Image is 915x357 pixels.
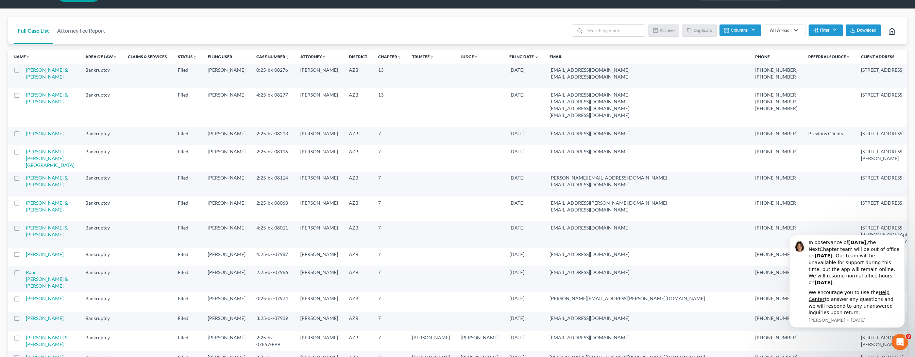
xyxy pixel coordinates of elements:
i: unfold_more [397,55,401,59]
td: 0:25-bk-07974 [251,292,295,312]
span: 8 [906,334,911,339]
td: Bankruptcy [80,248,122,266]
td: [PERSON_NAME] [295,312,343,331]
td: 7 [373,172,407,197]
td: AZB [343,312,373,331]
td: [PERSON_NAME] [295,145,343,171]
a: [PERSON_NAME] & [PERSON_NAME] [26,225,68,237]
td: [PERSON_NAME] [202,127,251,145]
td: Bankruptcy [80,64,122,88]
td: 13 [373,64,407,88]
td: [PERSON_NAME] [295,266,343,292]
td: [PERSON_NAME] [202,248,251,266]
td: [PERSON_NAME] [202,221,251,248]
i: unfold_more [322,55,326,59]
td: [PERSON_NAME] [202,197,251,221]
i: unfold_more [113,55,117,59]
td: AZB [343,266,373,292]
pre: [EMAIL_ADDRESS][DOMAIN_NAME] [549,269,744,276]
td: AZB [343,221,373,248]
td: 0:25-bk-08276 [251,64,295,88]
td: AZB [343,88,373,127]
td: 7 [373,312,407,331]
td: 2:25-bk-07857-EPB [251,331,295,351]
td: [DATE] [504,312,544,331]
td: 7 [373,197,407,221]
a: [PERSON_NAME] & [PERSON_NAME] [26,92,68,104]
div: All Areas [770,27,789,34]
i: unfold_more [193,55,197,59]
td: 13 [373,88,407,127]
i: unfold_more [846,55,850,59]
th: Claims & Services [122,50,172,64]
pre: [EMAIL_ADDRESS][PERSON_NAME][DOMAIN_NAME] [EMAIL_ADDRESS][DOMAIN_NAME] [549,200,744,213]
td: Bankruptcy [80,312,122,331]
a: Chapterunfold_more [378,54,401,59]
td: 4:25-bk-07987 [251,248,295,266]
td: 7 [373,127,407,145]
td: Bankruptcy [80,221,122,248]
pre: [PHONE_NUMBER] [PHONE_NUMBER] [PHONE_NUMBER] [755,91,797,112]
i: expand_more [535,55,539,59]
a: [PERSON_NAME] [26,295,64,301]
td: [DATE] [504,266,544,292]
td: 2:25-bk-08116 [251,145,295,171]
td: 2:25-bk-08114 [251,172,295,197]
td: [DATE] [504,292,544,312]
td: [PERSON_NAME] [202,145,251,171]
pre: [PHONE_NUMBER] [PHONE_NUMBER] [755,67,797,80]
td: Bankruptcy [80,127,122,145]
td: Filed [172,145,202,171]
th: Filing User [202,50,251,64]
pre: [EMAIL_ADDRESS][DOMAIN_NAME] [549,148,744,155]
td: [DATE] [504,64,544,88]
pre: [PHONE_NUMBER] [755,224,797,231]
i: unfold_more [430,55,434,59]
span: Download [857,28,877,33]
td: Bankruptcy [80,266,122,292]
td: 2:25-bk-08068 [251,197,295,221]
td: [DATE] [504,88,544,127]
iframe: Intercom live chat [892,334,908,350]
td: [PERSON_NAME] [295,197,343,221]
td: AZB [343,292,373,312]
pre: [EMAIL_ADDRESS][DOMAIN_NAME] [549,130,744,137]
td: 4:25-bk-08277 [251,88,295,127]
td: [PERSON_NAME] [295,248,343,266]
td: [PERSON_NAME] [295,221,343,248]
td: Bankruptcy [80,172,122,197]
a: Rani, [PERSON_NAME] & [PERSON_NAME] [26,269,68,289]
td: Filed [172,292,202,312]
td: [PERSON_NAME] [455,331,504,351]
td: Filed [172,331,202,351]
td: Filed [172,312,202,331]
a: Nameunfold_more [14,54,30,59]
td: Filed [172,88,202,127]
td: [DATE] [504,248,544,266]
td: [PERSON_NAME] [295,292,343,312]
a: Attorneyunfold_more [300,54,326,59]
a: Case Numberunfold_more [256,54,289,59]
i: unfold_more [26,55,30,59]
pre: [PHONE_NUMBER] [755,148,797,155]
iframe: Intercom notifications message [779,229,915,332]
td: [DATE] [504,197,544,221]
pre: [PHONE_NUMBER] [755,200,797,206]
td: [PERSON_NAME] [202,292,251,312]
i: unfold_more [474,55,478,59]
pre: [PHONE_NUMBER] [755,295,797,302]
td: Bankruptcy [80,145,122,171]
td: [PERSON_NAME] [295,127,343,145]
td: AZB [343,331,373,351]
td: 7 [373,248,407,266]
td: Filed [172,172,202,197]
td: AZB [343,145,373,171]
i: unfold_more [285,55,289,59]
pre: [PHONE_NUMBER] [755,251,797,258]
